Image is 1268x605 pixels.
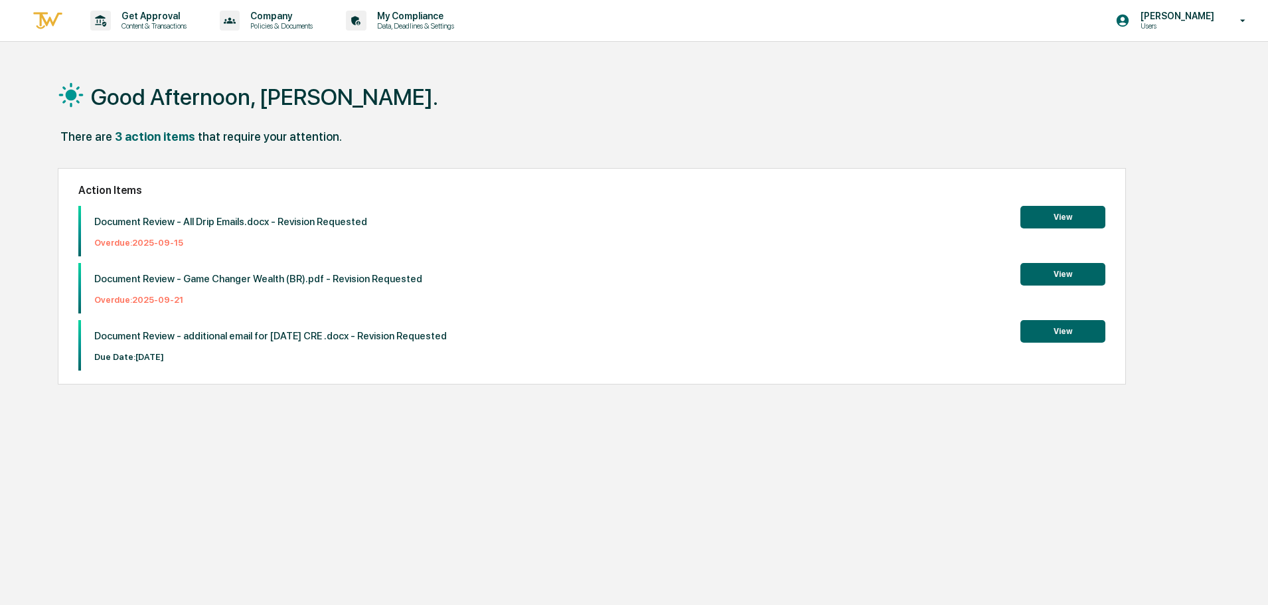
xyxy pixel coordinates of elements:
p: Content & Transactions [111,21,193,31]
h2: Action Items [78,184,1105,197]
button: View [1020,320,1105,343]
h1: Good Afternoon, [PERSON_NAME]. [91,84,438,110]
p: Get Approval [111,11,193,21]
p: [PERSON_NAME] [1130,11,1221,21]
button: View [1020,206,1105,228]
p: Company [240,11,319,21]
a: View [1020,267,1105,280]
p: Document Review - additional email for [DATE] CRE .docx - Revision Requested [94,330,447,342]
p: Due Date: [DATE] [94,352,447,362]
p: Data, Deadlines & Settings [366,21,461,31]
p: Users [1130,21,1221,31]
p: Document Review - All Drip Emails.docx - Revision Requested [94,216,367,228]
a: View [1020,210,1105,222]
a: View [1020,324,1105,337]
p: Document Review - Game Changer Wealth (BR).pdf - Revision Requested [94,273,422,285]
p: Overdue: 2025-09-21 [94,295,422,305]
p: Policies & Documents [240,21,319,31]
div: that require your attention. [198,130,342,143]
div: 3 action items [115,130,195,143]
div: There are [60,130,112,143]
img: logo [32,10,64,32]
p: Overdue: 2025-09-15 [94,238,367,248]
button: View [1020,263,1105,286]
p: My Compliance [366,11,461,21]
